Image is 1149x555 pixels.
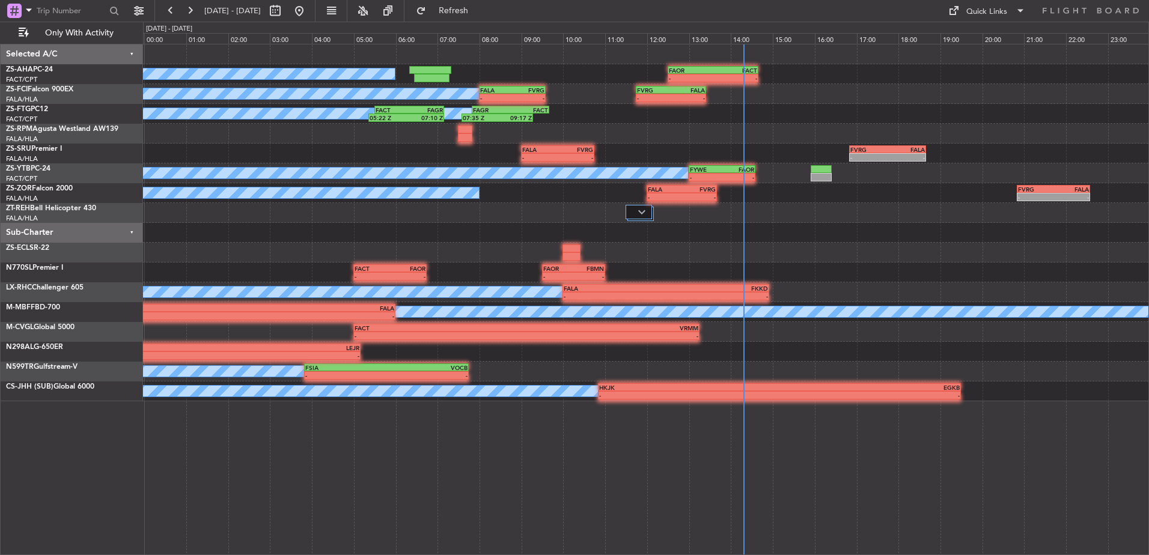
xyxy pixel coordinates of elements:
div: FAOR [543,265,574,272]
div: 21:00 [1024,33,1066,44]
a: FALA/HLA [6,135,38,144]
div: - [713,74,758,82]
a: FACT/CPT [6,115,37,124]
a: ZS-AHAPC-24 [6,66,53,73]
button: Quick Links [942,1,1031,20]
a: ZS-ECLSR-22 [6,244,49,252]
div: FVRG [558,146,593,153]
div: 04:00 [312,33,354,44]
div: FAOR [669,67,713,74]
span: LX-RHC [6,284,32,291]
div: FVRG [637,86,671,94]
div: - [637,94,671,102]
div: - [669,74,713,82]
a: ZS-FTGPC12 [6,106,48,113]
div: - [564,293,666,300]
div: 18:00 [898,33,940,44]
a: N599TRGulfstream-V [6,363,78,371]
div: FALA [648,186,681,193]
input: Trip Number [37,2,106,20]
div: LEJR [154,344,359,351]
div: FALA [522,146,558,153]
div: - [722,174,754,181]
span: M-CVGL [6,324,34,331]
div: 09:00 [522,33,564,44]
div: 15:00 [773,33,815,44]
a: ZS-YTBPC-24 [6,165,50,172]
div: 08:00 [480,33,522,44]
a: M-CVGLGlobal 5000 [6,324,75,331]
div: FACT [511,106,548,114]
div: VRMM [526,324,698,332]
a: ZS-ZORFalcon 2000 [6,185,73,192]
span: CS-JHH (SUB) [6,383,53,390]
a: ZS-RPMAgusta Westland AW139 [6,126,118,133]
a: FACT/CPT [6,75,37,84]
span: ZS-AHA [6,66,33,73]
div: - [355,273,390,280]
div: 03:00 [270,33,312,44]
div: FAOR [390,265,425,272]
span: ZS-FTG [6,106,31,113]
div: - [681,193,715,201]
span: Only With Activity [31,29,127,37]
div: 14:00 [731,33,773,44]
a: CS-JHH (SUB)Global 6000 [6,383,94,390]
button: Refresh [410,1,483,20]
span: ZS-FCI [6,86,28,93]
div: 22:00 [1066,33,1108,44]
a: N770SLPremier I [6,264,63,271]
div: FKKD [666,285,768,292]
div: 07:10 Z [406,114,443,121]
div: 17:00 [857,33,899,44]
div: - [526,332,698,339]
div: 05:00 [354,33,396,44]
div: 12:00 [647,33,689,44]
div: FALA [888,146,925,153]
div: FVRG [512,86,544,94]
div: - [154,352,359,359]
img: arrow-gray.svg [638,210,645,214]
div: - [888,154,925,161]
div: - [558,154,593,161]
a: FALA/HLA [6,214,38,223]
div: 06:00 [396,33,438,44]
div: 10:00 [563,33,605,44]
div: FALA [1053,186,1089,193]
div: FACT [376,106,409,114]
div: FACT [355,265,390,272]
div: - [671,94,705,102]
span: ZS-SRU [6,145,31,153]
a: ZS-SRUPremier I [6,145,62,153]
div: - [850,154,888,161]
div: VOCB [386,364,468,371]
span: Refresh [428,7,479,15]
span: M-MBFF [6,304,35,311]
div: FVRG [681,186,715,193]
div: EGKB [779,384,960,391]
a: FALA/HLA [6,154,38,163]
div: 01:00 [186,33,228,44]
div: - [648,193,681,201]
a: FALA/HLA [6,95,38,104]
button: Only With Activity [13,23,130,43]
div: 02:00 [228,33,270,44]
div: FVRG [850,146,888,153]
div: FALA [671,86,705,94]
span: ZS-RPM [6,126,32,133]
div: FACT [355,324,526,332]
div: [DATE] - [DATE] [146,24,192,34]
span: ZS-YTB [6,165,31,172]
div: FAGR [409,106,443,114]
div: - [512,94,544,102]
div: 16:00 [815,33,857,44]
div: HKJK [599,384,779,391]
div: - [573,273,604,280]
div: FYWE [690,166,722,173]
span: N298AL [6,344,34,351]
div: - [522,154,558,161]
div: FACT [713,67,758,74]
div: - [214,312,394,320]
div: Quick Links [966,6,1007,18]
div: - [305,372,386,379]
